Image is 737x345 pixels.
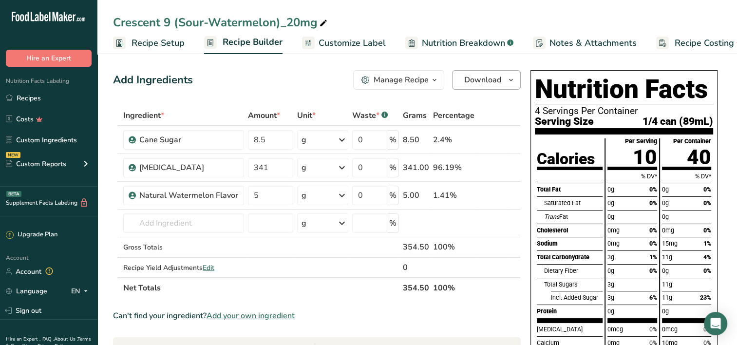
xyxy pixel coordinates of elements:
[403,134,429,146] div: 8.50
[703,199,711,207] span: 0%
[403,262,429,273] div: 0
[625,138,657,145] div: Per Serving
[544,264,603,278] div: Dietary Fiber
[302,162,306,173] div: g
[431,277,476,298] th: 100%
[544,278,603,291] div: Total Sugars
[302,134,306,146] div: g
[139,190,238,201] div: Natural Watermelon Flavor
[297,110,316,121] span: Unit
[71,285,92,297] div: EN
[6,336,40,343] a: Hire an Expert .
[662,281,672,288] span: 11g
[405,32,513,54] a: Nutrition Breakdown
[54,336,77,343] a: About Us .
[433,162,474,173] div: 96.19%
[537,224,603,237] div: Cholesterol
[537,323,603,336] div: [MEDICAL_DATA]
[662,240,678,247] span: 15mg
[403,162,429,173] div: 341.00
[433,110,474,121] span: Percentage
[42,336,54,343] a: FAQ .
[633,145,657,169] span: 10
[649,253,657,261] span: 1%
[533,32,637,54] a: Notes & Attachments
[649,186,657,193] span: 0%
[422,37,505,50] span: Nutrition Breakdown
[607,307,614,315] span: 0g
[662,294,672,301] span: 11g
[607,213,614,220] span: 0g
[302,217,306,229] div: g
[549,37,637,50] span: Notes & Attachments
[551,291,603,305] div: Incl. Added Sugar
[6,283,47,300] a: Language
[464,74,501,86] span: Download
[703,240,711,247] span: 1%
[535,106,713,116] p: 4 Servings Per Container
[607,186,614,193] span: 0g
[353,70,444,90] button: Manage Recipe
[703,253,711,261] span: 4%
[302,32,386,54] a: Customize Label
[537,237,603,250] div: Sodium
[607,170,657,183] div: % DV*
[403,241,429,253] div: 354.50
[662,213,669,220] span: 0g
[401,277,431,298] th: 354.50
[248,110,280,121] span: Amount
[607,240,620,247] span: 0mg
[537,183,603,196] div: Total Fat
[352,110,388,121] div: Waste
[662,186,669,193] span: 0g
[6,159,66,169] div: Custom Reports
[649,294,657,301] span: 6%
[649,267,657,274] span: 0%
[6,191,21,197] div: BETA
[607,294,614,301] span: 3g
[123,242,244,252] div: Gross Totals
[643,116,713,126] span: 1/4 can (89mL)
[535,116,594,126] span: Serving Size
[139,134,238,146] div: Cane Sugar
[662,326,678,333] span: 0mcg
[537,305,603,318] div: Protein
[607,253,614,261] span: 3g
[319,37,386,50] span: Customize Label
[607,326,623,333] span: 0mcg
[703,227,711,234] span: 0%
[403,110,427,121] span: Grams
[113,310,521,322] div: Can't find your ingredient?
[433,134,474,146] div: 2.4%
[207,310,295,322] span: Add your own ingredient
[662,267,669,274] span: 0g
[607,227,620,234] span: 0mg
[662,170,711,183] div: % DV*
[675,37,734,50] span: Recipe Costing
[662,307,669,315] span: 0g
[607,281,614,288] span: 3g
[6,152,20,158] div: NEW
[302,190,306,201] div: g
[403,190,429,201] div: 5.00
[662,227,674,234] span: 0mg
[123,263,244,273] div: Recipe Yield Adjustments
[703,186,711,193] span: 0%
[139,162,238,173] div: [MEDICAL_DATA]
[6,230,57,240] div: Upgrade Plan
[649,240,657,247] span: 0%
[662,199,669,207] span: 0g
[704,312,727,335] div: Open Intercom Messenger
[649,326,657,333] span: 0%
[687,145,711,169] span: 40
[537,250,603,264] div: Total Carbohydrate
[535,75,713,104] h1: Nutrition Facts
[121,277,401,298] th: Net Totals
[537,151,595,167] div: Calories
[700,294,711,301] span: 23%
[113,14,329,31] div: Crescent 9 (Sour-Watermelon)_20mg
[544,213,559,220] i: Trans
[649,199,657,207] span: 0%
[544,210,603,224] div: Fat
[433,190,474,201] div: 1.41%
